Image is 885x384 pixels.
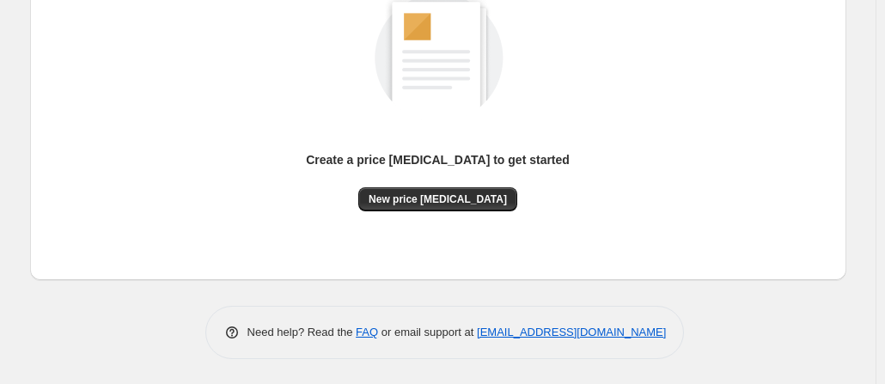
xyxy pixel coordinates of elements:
button: New price [MEDICAL_DATA] [358,187,517,211]
span: Need help? Read the [247,326,357,338]
p: Create a price [MEDICAL_DATA] to get started [306,151,570,168]
span: or email support at [378,326,477,338]
a: FAQ [356,326,378,338]
a: [EMAIL_ADDRESS][DOMAIN_NAME] [477,326,666,338]
span: New price [MEDICAL_DATA] [369,192,507,206]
